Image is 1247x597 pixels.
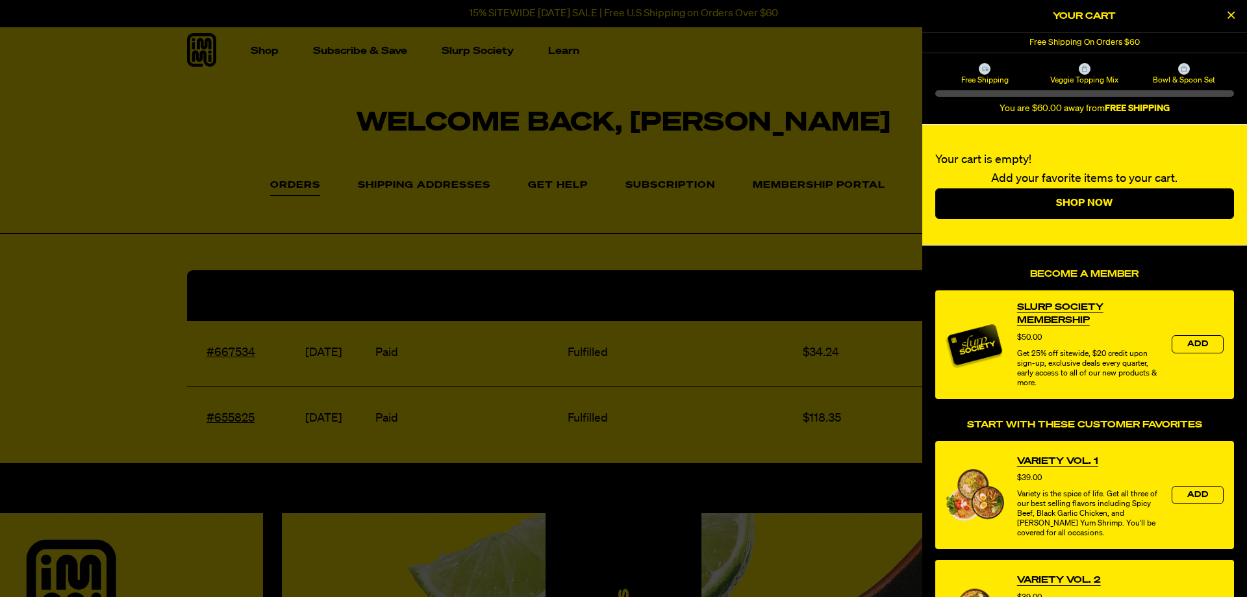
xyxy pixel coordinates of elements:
button: Add the product, Slurp Society Membership to Cart [1172,335,1224,353]
h4: Start With These Customer Favorites [935,420,1234,431]
span: Add [1187,340,1208,348]
span: Free Shipping [937,75,1033,85]
h4: Become a Member [935,269,1234,280]
p: Add your favorite items to your cart. [935,170,1234,188]
span: Veggie Topping Mix [1037,75,1132,85]
a: View Variety Vol. 2 [1017,574,1101,587]
div: product [935,290,1234,399]
div: You are $60.00 away from [935,103,1234,114]
img: View Variety Vol. 1 [946,469,1004,520]
div: 1 of 1 [922,33,1247,53]
span: $50.00 [1017,334,1042,342]
a: Shop Now [935,188,1234,220]
button: Add the product, Variety Vol. 1 to Cart [1172,486,1224,504]
a: View Slurp Society Membership [1017,301,1159,327]
div: product [935,441,1234,550]
div: Variety is the spice of life. Get all three of our best selling flavors including Spicy Beef, Bla... [1017,490,1159,539]
span: Bowl & Spoon Set [1137,75,1232,85]
span: Add [1187,491,1208,499]
img: Membership image [946,316,1004,374]
a: View Variety Vol. 1 [1017,455,1098,468]
h2: Your Cart [935,6,1234,26]
b: FREE SHIPPING [1105,104,1170,113]
button: Close Cart [1221,6,1241,26]
div: Get 25% off sitewide, $20 credit upon sign-up, exclusive deals every quarter, early access to all... [1017,349,1159,388]
div: Your cart is empty! [922,125,1247,246]
span: $39.00 [1017,474,1042,482]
